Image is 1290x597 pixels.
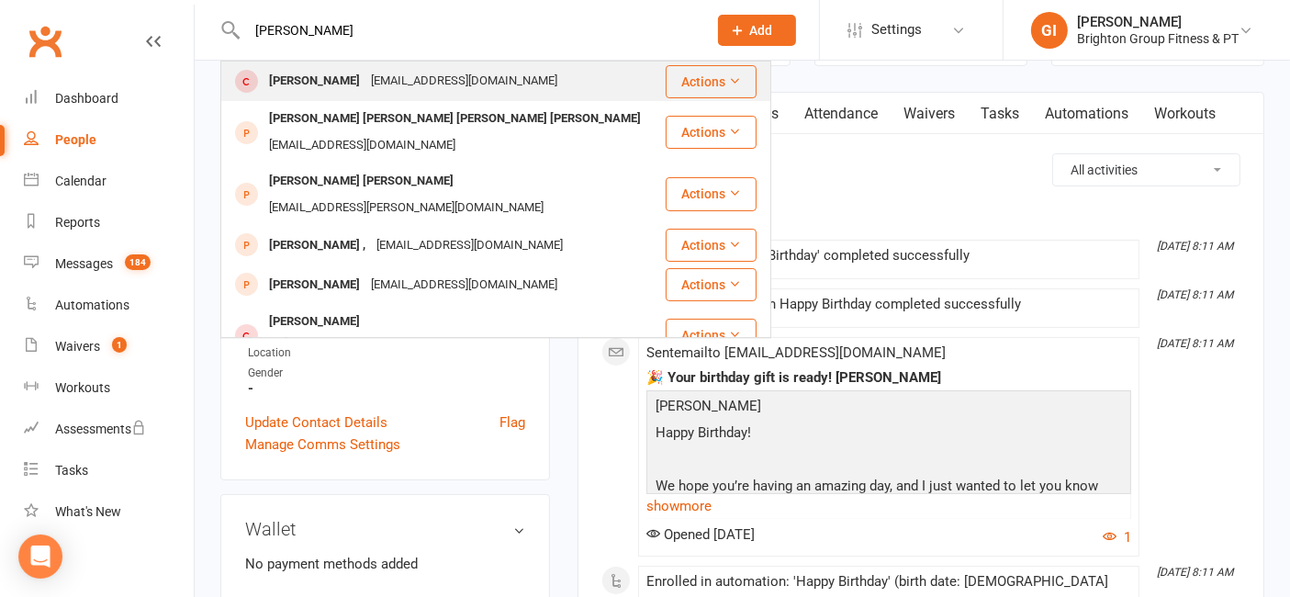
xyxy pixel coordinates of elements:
span: 1 [112,337,127,353]
div: [PERSON_NAME] [1077,14,1239,30]
div: [EMAIL_ADDRESS][PERSON_NAME][DOMAIN_NAME] [264,195,549,221]
div: Enrolled in automation: 'Happy Birthday' (birth date: [DEMOGRAPHIC_DATA] [646,574,1131,590]
input: Search... [241,17,694,43]
span: Add [750,23,773,38]
button: Actions [666,319,757,352]
div: What's New [55,504,121,519]
div: [PERSON_NAME] , [264,232,371,259]
div: Automation 'Happy Birthday' completed successfully [646,248,1131,264]
button: Actions [666,177,757,210]
div: Reports [55,215,100,230]
div: Location [248,344,525,362]
a: Update Contact Details [245,411,387,434]
a: Dashboard [24,78,194,119]
a: Flag [499,411,525,434]
button: Actions [666,268,757,301]
div: Open Intercom Messenger [18,535,62,579]
div: Dashboard [55,91,118,106]
p: Happy Birthday! [651,422,1127,448]
strong: - [248,380,525,397]
a: Reports [24,202,194,243]
h3: Wallet [245,519,525,539]
div: [PERSON_NAME] [264,68,365,95]
div: [PERSON_NAME] [264,309,365,335]
i: [DATE] 8:11 AM [1157,337,1233,350]
div: Gender [248,365,525,382]
div: People [55,132,96,147]
div: Tasks [55,463,88,478]
a: Attendance [791,93,891,135]
a: Automations [24,285,194,326]
div: [PERSON_NAME] [264,272,365,298]
button: Actions [666,65,757,98]
button: 1 [1103,526,1131,548]
div: Calendar [55,174,107,188]
a: Tasks [24,450,194,491]
li: No payment methods added [245,553,525,575]
i: [DATE] 8:11 AM [1157,288,1233,301]
button: Add [718,15,796,46]
a: Waivers [891,93,968,135]
i: [DATE] 8:11 AM [1157,240,1233,253]
div: [EMAIL_ADDRESS][DOMAIN_NAME] [264,132,461,159]
div: [EMAIL_ADDRESS][DOMAIN_NAME] [365,272,563,298]
i: [DATE] 8:11 AM [1157,566,1233,579]
a: People [24,119,194,161]
span: 184 [125,254,151,270]
div: [PERSON_NAME][EMAIL_ADDRESS][PERSON_NAME][DOMAIN_NAME] [264,335,637,362]
div: [PERSON_NAME] [PERSON_NAME] [264,168,459,195]
div: Messages [55,256,113,271]
div: [EMAIL_ADDRESS][DOMAIN_NAME] [371,232,568,259]
div: GI [1031,12,1068,49]
div: [PERSON_NAME] [PERSON_NAME] [PERSON_NAME] [PERSON_NAME] [264,106,646,132]
a: Calendar [24,161,194,202]
button: Actions [666,116,757,149]
a: Waivers 1 [24,326,194,367]
div: Waivers [55,339,100,354]
button: Actions [666,229,757,262]
a: Tasks [968,93,1032,135]
div: 🎉 Your birthday gift is ready! [PERSON_NAME] [646,370,1131,386]
li: [DATE] [601,210,1240,240]
span: Sent email to [EMAIL_ADDRESS][DOMAIN_NAME] [646,344,946,361]
a: Manage Comms Settings [245,434,400,456]
a: What's New [24,491,194,533]
span: Settings [871,9,922,51]
div: Step 1 of automation Happy Birthday completed successfully [646,297,1131,312]
p: [PERSON_NAME] [651,395,1127,422]
div: Assessments [55,422,146,436]
h3: Activity [601,153,1240,182]
a: Messages 184 [24,243,194,285]
a: show more [646,493,1131,519]
a: Automations [1032,93,1141,135]
p: We hope you’re having an amazing day, and I just wanted to let you know that the whole Brighton G... [651,475,1127,546]
a: Workouts [1141,93,1228,135]
div: Workouts [55,380,110,395]
a: Assessments [24,409,194,450]
div: Brighton Group Fitness & PT [1077,30,1239,47]
span: Opened [DATE] [646,526,755,543]
div: Automations [55,298,129,312]
a: Workouts [24,367,194,409]
a: Clubworx [22,18,68,64]
div: [EMAIL_ADDRESS][DOMAIN_NAME] [365,68,563,95]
